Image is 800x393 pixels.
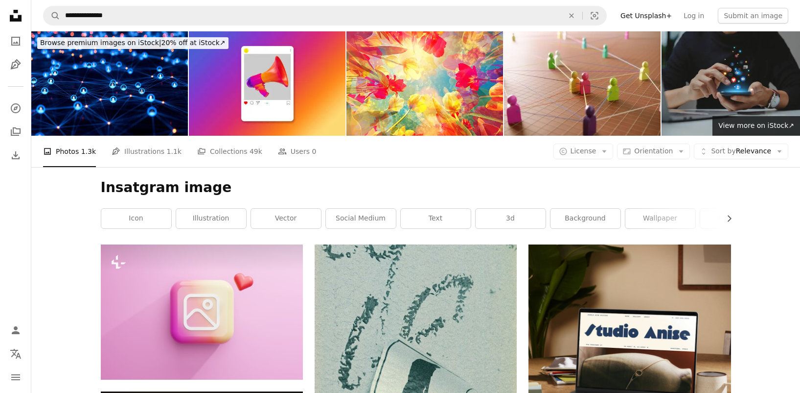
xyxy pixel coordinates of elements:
img: Social Network Connections [31,31,188,136]
a: Download History [6,146,25,165]
h1: Insatgram image [101,179,731,196]
button: Menu [6,368,25,387]
button: Search Unsplash [44,6,60,25]
a: 3d [476,209,546,228]
span: 49k [250,146,262,157]
form: Find visuals sitewide [43,6,607,25]
button: Clear [561,6,582,25]
span: View more on iStock ↗ [718,122,794,129]
button: Submit an image [718,8,788,24]
a: Photos [6,31,25,51]
button: scroll list to the right [720,209,731,228]
a: Collections 49k [197,136,262,167]
button: Sort byRelevance [694,144,788,159]
a: Get Unsplash+ [615,8,678,24]
img: a square button with a picture of a person on it [101,245,303,379]
a: icon [101,209,171,228]
a: View more on iStock↗ [712,116,800,136]
a: background [550,209,620,228]
span: Orientation [634,147,673,155]
span: 20% off at iStock ↗ [40,39,226,47]
span: Sort by [711,147,735,155]
a: illustration [176,209,246,228]
button: Orientation [617,144,690,159]
a: Log in / Sign up [6,320,25,340]
img: Communication concept [504,31,661,136]
a: a square button with a picture of a person on it [101,307,303,316]
a: wallpaper [625,209,695,228]
span: Browse premium images on iStock | [40,39,161,47]
button: Language [6,344,25,364]
a: Illustrations 1.1k [112,136,182,167]
a: Illustrations [6,55,25,74]
button: Visual search [583,6,606,25]
span: License [571,147,596,155]
img: Abstract colored background with beautiful flowers, tulips and soft hues [346,31,503,136]
a: vector [251,209,321,228]
a: text [401,209,471,228]
button: License [553,144,614,159]
a: Explore [6,98,25,118]
span: Relevance [711,147,771,156]
a: Users 0 [278,136,317,167]
span: 1.1k [167,146,182,157]
span: 0 [312,146,317,157]
a: social medium [326,209,396,228]
a: Log in [678,8,710,24]
img: megaphone in social media frame [189,31,345,136]
a: solid icon [700,209,770,228]
a: Browse premium images on iStock|20% off at iStock↗ [31,31,234,55]
a: Collections [6,122,25,142]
